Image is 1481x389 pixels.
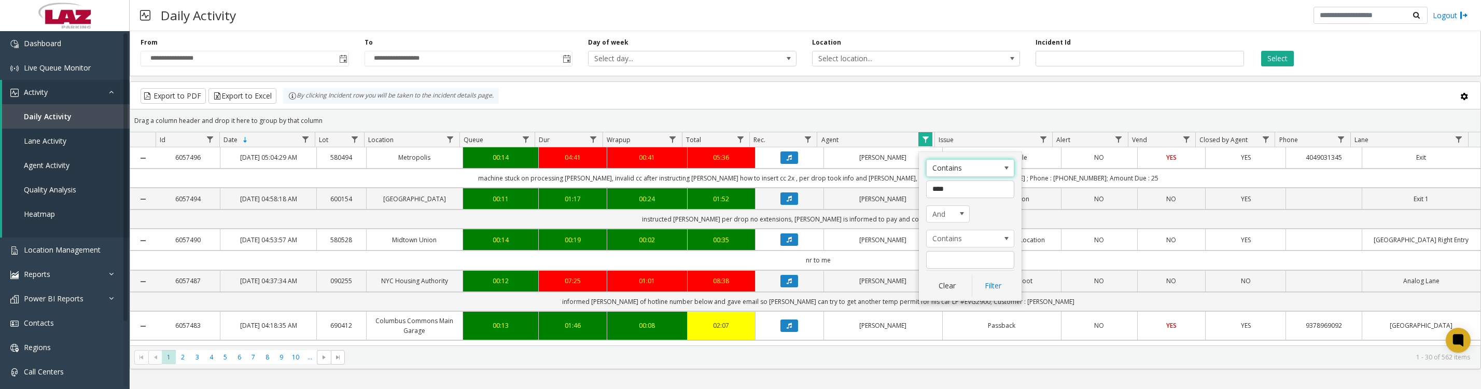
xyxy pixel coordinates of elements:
[1199,135,1248,144] span: Closed by Agent
[10,64,19,73] img: 'icon'
[949,321,1055,330] a: Passback
[24,38,61,48] span: Dashboard
[156,3,241,28] h3: Daily Activity
[348,132,362,146] a: Lot Filter Menu
[1241,276,1251,285] span: NO
[130,322,156,330] a: Collapse Details
[323,152,360,162] a: 580494
[227,321,310,330] a: [DATE] 04:18:35 AM
[289,350,303,364] span: Page 10
[1241,195,1251,203] span: YES
[830,276,936,286] a: [PERSON_NAME]
[10,246,19,255] img: 'icon'
[141,88,206,104] button: Export to PDF
[1241,235,1251,244] span: YES
[830,321,936,330] a: [PERSON_NAME]
[320,353,328,362] span: Go to the next page
[694,235,749,245] a: 00:35
[274,350,288,364] span: Page 9
[469,194,533,204] a: 00:11
[753,135,765,144] span: Rec.
[1068,235,1131,245] a: NO
[1144,235,1199,245] a: NO
[2,104,130,129] a: Daily Activity
[162,235,214,245] a: 6057490
[2,80,130,104] a: Activity
[10,344,19,352] img: 'icon'
[10,271,19,279] img: 'icon'
[323,194,360,204] a: 600154
[613,321,681,330] div: 00:08
[162,276,214,286] a: 6057487
[227,276,310,286] a: [DATE] 04:37:34 AM
[130,112,1480,130] div: Drag a column header and drop it here to group by that column
[10,295,19,303] img: 'icon'
[469,235,533,245] div: 00:14
[1068,152,1131,162] a: NO
[694,152,749,162] a: 05:36
[156,251,1481,270] td: nr to me
[561,51,572,66] span: Toggle popup
[1068,321,1131,330] a: NO
[156,340,1481,359] td: [PERSON_NAME] stated used pass at entry out of sequence, took info and vended ; Customer : [PERSO...
[351,353,1470,362] kendo-pager-info: 1 - 30 of 562 items
[469,276,533,286] a: 00:12
[10,319,19,328] img: 'icon'
[2,153,130,177] a: Agent Activity
[519,132,533,146] a: Queue Filter Menu
[927,206,961,223] span: And
[130,237,156,245] a: Collapse Details
[130,132,1480,345] div: Data table
[337,51,348,66] span: Toggle popup
[539,135,550,144] span: Dur
[939,135,954,144] span: Issue
[227,235,310,245] a: [DATE] 04:53:57 AM
[613,152,681,162] a: 00:41
[694,276,749,286] a: 08:38
[1166,276,1176,285] span: NO
[1292,152,1356,162] a: 4049031345
[972,274,1014,297] button: Filter
[368,135,394,144] span: Location
[1212,321,1279,330] a: YES
[830,194,936,204] a: [PERSON_NAME]
[1166,153,1177,162] span: YES
[141,38,158,47] label: From
[317,350,331,365] span: Go to the next page
[694,194,749,204] a: 01:52
[545,276,600,286] div: 07:25
[926,274,969,297] button: Clear
[545,152,600,162] div: 04:41
[1368,152,1474,162] a: Exit
[1056,135,1070,144] span: Alert
[130,195,156,203] a: Collapse Details
[607,135,631,144] span: Wrapup
[545,321,600,330] a: 01:46
[613,276,681,286] a: 01:01
[613,235,681,245] a: 00:02
[812,38,841,47] label: Location
[1241,153,1251,162] span: YES
[283,88,499,104] div: By clicking Incident row you will be taken to the incident details page.
[1132,135,1147,144] span: Vend
[24,342,51,352] span: Regions
[1334,132,1348,146] a: Phone Filter Menu
[469,152,533,162] div: 00:14
[24,185,76,195] span: Quality Analysis
[464,135,483,144] span: Queue
[1068,276,1131,286] a: NO
[323,321,360,330] a: 690412
[190,350,204,364] span: Page 3
[24,367,64,377] span: Call Centers
[926,159,1014,177] span: Agent Filter Operators
[260,350,274,364] span: Page 8
[1279,135,1298,144] span: Phone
